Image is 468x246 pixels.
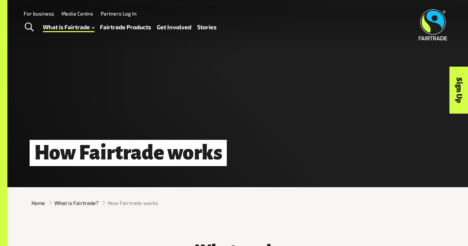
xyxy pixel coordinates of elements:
a: For business [24,10,54,17]
h1: How Fairtrade works [30,140,227,166]
a: Fairtrade Products [100,22,151,32]
a: Home [31,199,45,207]
a: Get Involved [157,22,191,32]
a: Toggle Search [20,18,38,37]
a: Media Centre [61,10,93,17]
a: What is Fairtrade [43,22,94,32]
a: What is Fairtrade? [54,199,98,207]
a: Stories [197,22,216,32]
img: Fairtrade Australia New Zealand logo [419,9,447,40]
a: Partners Log In [101,10,137,17]
span: How Fairtrade works [108,199,158,207]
